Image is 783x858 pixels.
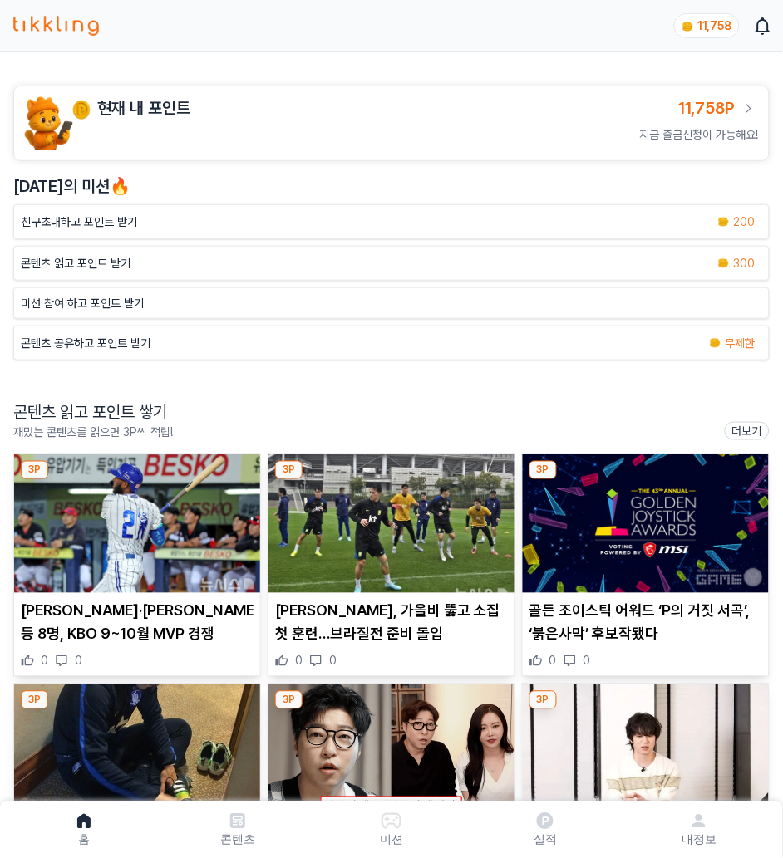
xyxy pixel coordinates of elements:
span: 0 [584,653,591,669]
a: 더보기 [725,422,770,440]
img: 디아즈·앤더슨·류현진 등 8명, KBO 9~10월 MVP 경쟁 [14,454,260,593]
img: 차두리 신발 닦던 막내시절 손흥민 [14,684,260,823]
button: 미션 [314,808,468,851]
a: 내정보 [623,808,776,851]
span: 300 [734,255,756,272]
div: 3P [275,691,303,709]
button: 친구초대하고 포인트 받기 coin 200 [13,204,770,239]
span: 0 [549,653,557,669]
p: 재밌는 콘텐츠를 읽으면 3P씩 적립! [13,424,173,440]
img: 김희철이 연예인 데뷔하고 첫 수입에 충격먹은 이유 [523,684,769,823]
span: 0 [41,653,48,669]
span: 11,758 [698,19,732,32]
img: 홍명보호, 가을비 뚫고 소집 첫 훈련…브라질전 준비 돌입 [268,454,515,593]
span: 0 [75,653,82,669]
div: 3P [529,691,557,709]
img: coin [717,257,731,270]
a: 콘텐츠 읽고 포인트 받기 coin 300 [13,246,770,281]
a: 콘텐츠 공유하고 포인트 받기 coin 무제한 [13,326,770,360]
h3: 현재 내 포인트 [97,96,190,120]
div: 3P 골든 조이스틱 어워드 ‘P의 거짓 서곡’, ‘붉은사막’ 후보작됐다 골든 조이스틱 어워드 ‘P의 거짓 서곡’, ‘붉은사막’ 후보작됐다 0 0 [522,454,770,677]
button: 미션 참여 하고 포인트 받기 [13,287,770,319]
span: 200 [734,213,756,230]
div: 3P [21,691,48,709]
p: 콘텐츠 [220,831,255,848]
p: [PERSON_NAME]·[PERSON_NAME]·[PERSON_NAME] 등 8명, KBO 9~10월 MVP 경쟁 [21,600,254,646]
div: 3P 디아즈·앤더슨·류현진 등 8명, KBO 9~10월 MVP 경쟁 [PERSON_NAME]·[PERSON_NAME]·[PERSON_NAME] 등 8명, KBO 9~10월 M... [13,454,261,677]
img: 미션 [382,811,401,831]
span: 지금 출금신청이 가능해요! [640,128,759,141]
a: 실적 [469,808,623,851]
p: 골든 조이스틱 어워드 ‘P의 거짓 서곡’, ‘붉은사막’ 후보작됐다 [529,600,762,646]
span: 0 [295,653,303,669]
div: 3P [275,461,303,479]
div: 3P [21,461,48,479]
img: [속보] 1세대 유튜버 대도서관, 자택서 사망한 채 발견...사망 원인과 윰댕과 이혼한 진짜 이유 [268,684,515,823]
h2: 콘텐츠 읽고 포인트 쌓기 [13,400,173,424]
img: coin [682,20,695,33]
h2: [DATE]의 미션🔥 [13,174,770,198]
p: 실적 [534,831,557,848]
p: 내정보 [682,831,717,848]
p: 콘텐츠 공유하고 포인트 받기 [21,335,150,351]
div: 3P [529,461,557,479]
p: 미션 참여 하고 포인트 받기 [21,295,144,311]
p: 친구초대하고 포인트 받기 [21,213,137,230]
span: 0 [329,653,337,669]
img: coin [717,215,731,228]
div: 3P 홍명보호, 가을비 뚫고 소집 첫 훈련…브라질전 준비 돌입 [PERSON_NAME], 가을비 뚫고 소집 첫 훈련…브라질전 준비 돌입 0 0 [268,454,515,677]
a: 11,758P [679,96,759,120]
a: 홈 [7,808,160,851]
p: [PERSON_NAME], 가을비 뚫고 소집 첫 훈련…브라질전 준비 돌입 [275,600,508,646]
p: 홈 [78,831,90,848]
span: 11,758P [679,98,736,118]
p: 미션 [380,831,403,848]
img: 골든 조이스틱 어워드 ‘P의 거짓 서곡’, ‘붉은사막’ 후보작됐다 [523,454,769,593]
a: coin 11,758 [674,13,736,38]
img: 티끌링 [13,16,99,36]
a: 콘텐츠 [160,808,314,851]
span: 무제한 [726,335,756,351]
img: coin [709,336,722,350]
p: 콘텐츠 읽고 포인트 받기 [21,255,130,272]
img: tikkling_character [24,96,91,150]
